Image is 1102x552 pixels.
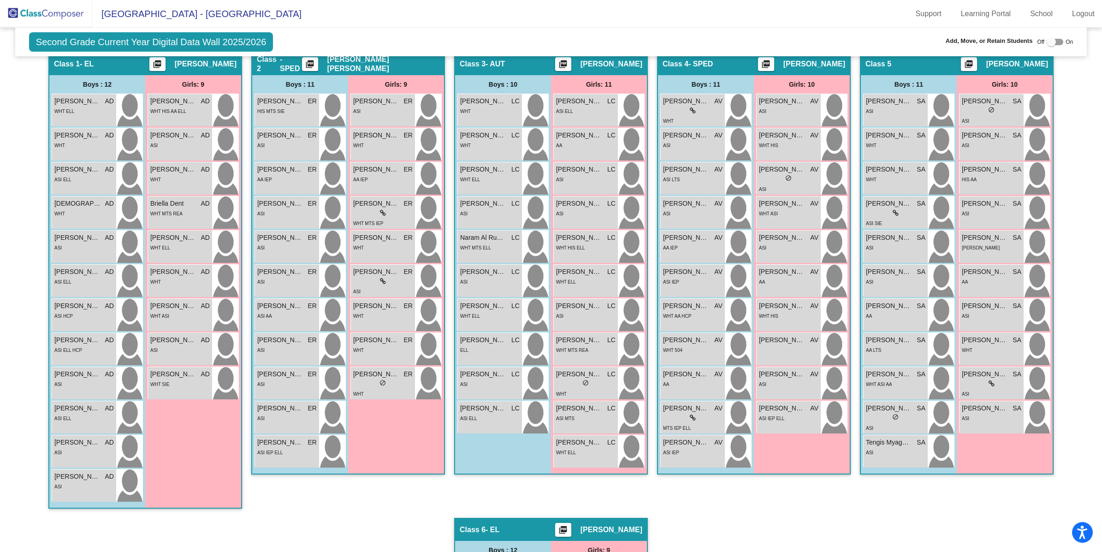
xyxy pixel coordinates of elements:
[663,96,709,106] span: [PERSON_NAME]
[556,233,602,243] span: [PERSON_NAME]
[150,314,169,319] span: WHT ASI
[917,96,925,106] span: SA
[150,267,196,277] span: [PERSON_NAME]
[486,59,505,69] span: - AUT
[353,143,364,148] span: WHT
[810,335,818,345] span: AV
[150,301,196,311] span: [PERSON_NAME]
[556,131,602,140] span: [PERSON_NAME]
[962,335,1008,345] span: [PERSON_NAME]
[353,221,383,226] span: WHT MTS IEP
[201,199,210,208] span: AD
[150,199,196,208] span: Briella Dent
[962,177,977,182] span: HIS AA
[145,75,241,94] div: Girls: 9
[866,245,873,250] span: ASI
[105,131,114,140] span: AD
[759,143,778,148] span: WHT HIS
[201,301,210,311] span: AD
[962,119,969,124] span: ASI
[556,369,602,379] span: [PERSON_NAME]
[714,369,723,379] span: AV
[150,233,196,243] span: [PERSON_NAME]
[511,267,520,277] span: LC
[556,199,602,208] span: [PERSON_NAME]
[1013,301,1021,311] span: SA
[556,314,563,319] span: ASI
[581,59,642,69] span: [PERSON_NAME]
[663,233,709,243] span: [PERSON_NAME]
[866,165,912,174] span: [PERSON_NAME] Glumsic
[1013,335,1021,345] span: SA
[150,211,183,216] span: WHT MTS REA
[962,279,968,285] span: AA
[714,233,723,243] span: AV
[201,96,210,106] span: AD
[54,348,82,353] span: ASI ELL HCP
[783,59,845,69] span: [PERSON_NAME]
[917,131,925,140] span: SA
[54,301,101,311] span: [PERSON_NAME]
[201,165,210,174] span: AD
[353,301,399,311] span: [PERSON_NAME]
[962,348,972,353] span: WHT
[302,57,318,71] button: Print Students Details
[1013,199,1021,208] span: SA
[986,59,1048,69] span: [PERSON_NAME]
[353,131,399,140] span: [PERSON_NAME]
[257,177,272,182] span: AA IEP
[810,96,818,106] span: AV
[257,165,303,174] span: [PERSON_NAME]
[150,348,158,353] span: ASI
[460,177,480,182] span: WHT ELL
[54,131,101,140] span: [PERSON_NAME]
[988,107,995,113] span: do_not_disturb_alt
[54,199,101,208] span: [DEMOGRAPHIC_DATA][PERSON_NAME]
[866,143,877,148] span: WHT
[962,165,1008,174] span: [PERSON_NAME]
[714,131,723,140] span: AV
[962,96,1008,106] span: [PERSON_NAME]
[760,59,771,72] mat-icon: picture_as_pdf
[555,523,571,537] button: Print Students Details
[663,119,674,124] span: WHT
[308,335,317,345] span: ER
[663,267,709,277] span: [PERSON_NAME]
[556,335,602,345] span: [PERSON_NAME]
[759,199,805,208] span: [PERSON_NAME]
[460,245,491,250] span: WHT MTS ELL
[257,279,265,285] span: ASI
[150,177,161,182] span: WHT
[54,96,101,106] span: [PERSON_NAME]
[607,267,616,277] span: LC
[257,335,303,345] span: [PERSON_NAME]
[758,57,774,71] button: Print Students Details
[663,279,679,285] span: ASI IEP
[759,233,805,243] span: [PERSON_NAME]
[257,245,265,250] span: ASI
[353,369,399,379] span: [PERSON_NAME]
[353,233,399,243] span: [PERSON_NAME]
[962,199,1008,208] span: [PERSON_NAME]
[304,59,315,72] mat-icon: picture_as_pdf
[308,301,317,311] span: ER
[714,199,723,208] span: AV
[105,335,114,345] span: AD
[252,75,348,94] div: Boys : 11
[1013,233,1021,243] span: SA
[759,314,778,319] span: WHT HIS
[152,59,163,72] mat-icon: picture_as_pdf
[54,314,73,319] span: ASI HCP
[810,301,818,311] span: AV
[54,165,101,174] span: [PERSON_NAME]
[866,348,881,353] span: AA LTS
[866,96,912,106] span: [PERSON_NAME]
[201,131,210,140] span: AD
[353,165,399,174] span: [PERSON_NAME]
[105,233,114,243] span: AD
[962,301,1008,311] span: [PERSON_NAME]
[511,233,520,243] span: LC
[353,199,399,208] span: [PERSON_NAME]
[917,165,925,174] span: SA
[917,301,925,311] span: SA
